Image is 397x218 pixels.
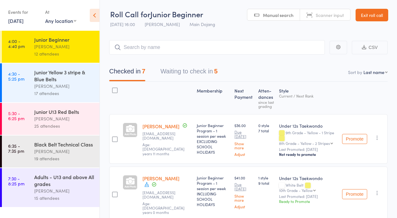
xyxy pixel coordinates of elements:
[34,148,94,155] div: [PERSON_NAME]
[34,141,94,148] div: Black Belt Technical Class
[109,40,325,55] input: Search by name
[2,168,99,207] a: 7:30 -8:25 pmAdults - U13 and above All grades[PERSON_NAME]15 attendees
[34,108,94,115] div: Junior U13 Red Belts
[197,123,229,155] div: Junior Beginner Program - 1 session per week EXCLUDING SCHOOL HOLIDAYS
[194,84,232,111] div: Membership
[34,122,94,130] div: 25 attendees
[234,152,253,156] a: Adjust
[8,111,24,121] time: 5:30 - 6:25 pm
[34,82,94,90] div: [PERSON_NAME]
[8,143,24,153] time: 6:35 - 7:35 pm
[34,90,94,97] div: 17 attendees
[190,21,215,27] span: Main Dojang
[234,130,253,139] small: Due [DATE]
[34,155,94,162] div: 19 attendees
[363,69,384,75] div: Last name
[316,12,344,18] span: Scanner input
[8,39,25,49] time: 4:00 - 4:40 pm
[142,123,180,130] a: [PERSON_NAME]
[197,175,229,207] div: Junior Beginner Program - 1 session per week INCLUDING SCHOOL HOLIDAYS
[2,63,99,102] a: 4:30 -5:25 pmJunior Yellow 3 stripe & Blue Belts[PERSON_NAME]17 attendees
[8,71,24,81] time: 4:30 - 5:25 pm
[348,69,362,75] label: Sort by
[2,31,99,63] a: 4:00 -4:40 pmJunior Beginner[PERSON_NAME]12 attendees
[34,36,94,43] div: Junior Beginner
[142,201,185,215] span: Age: [DEMOGRAPHIC_DATA] years 0 months
[34,187,94,194] div: [PERSON_NAME]
[8,7,39,17] div: Events for
[356,9,388,21] a: Exit roll call
[110,9,150,19] span: Roll Call for
[2,136,99,167] a: 6:35 -7:35 pmBlack Belt Technical Class[PERSON_NAME]19 attendees
[279,94,337,98] div: Current / Next Rank
[34,115,94,122] div: [PERSON_NAME]
[234,194,253,202] a: Show more
[34,43,94,50] div: [PERSON_NAME]
[150,9,203,19] span: Junior Beginner
[276,84,340,111] div: Style
[142,190,192,199] small: anhnguyen85@hotmail.com
[279,175,337,181] div: Under 12s Taekwondo
[342,189,367,199] button: Promote
[34,173,94,187] div: Adults - U13 and above All grades
[234,182,253,191] small: Due [DATE]
[8,176,24,186] time: 7:30 - 8:25 pm
[279,141,330,145] div: 8th Grade - Yellow - 2 Stripes
[258,128,274,133] span: 7 total
[45,17,76,24] div: Any location
[34,194,94,202] div: 15 attendees
[342,134,367,144] button: Promote
[279,123,337,129] div: Under 12s Taekwondo
[256,84,276,111] div: Atten­dances
[258,123,274,128] span: 0 style
[142,142,185,156] span: Age: [DEMOGRAPHIC_DATA] years 11 months
[142,131,192,141] small: Davi.abreu2210@gmail.com
[258,180,274,186] span: 9 total
[279,183,337,192] div: White Belt
[145,21,180,27] span: [PERSON_NAME]
[2,103,99,135] a: 5:30 -6:25 pmJunior U13 Red Belts[PERSON_NAME]25 attendees
[258,175,274,180] span: 1 style
[234,141,253,150] a: Show more
[34,50,94,57] div: 12 attendees
[109,65,145,81] button: Checked in7
[34,69,94,82] div: Junior Yellow 3 stripe & Blue Belts
[110,21,135,27] span: [DATE] 16:00
[45,7,76,17] div: At
[279,199,337,204] div: Ready to Promote
[258,100,274,108] div: since last grading
[232,84,256,111] div: Next Payment
[279,188,313,192] div: 10th Grade - Yellow
[214,68,217,75] div: 5
[234,205,253,209] a: Adjust
[142,68,145,75] div: 7
[160,65,217,81] button: Waiting to check in5
[352,41,388,54] button: CSV
[8,17,24,24] a: [DATE]
[142,175,180,182] a: [PERSON_NAME]
[234,123,253,156] div: $36.00
[279,194,337,199] small: Last Promoted: [DATE]
[263,12,293,18] span: Manual search
[279,152,337,157] div: Not ready to promote
[279,130,337,145] div: 9th Grade - Yellow - 1 Stripe
[279,147,337,152] small: Last Promoted: [DATE]
[234,175,253,209] div: $41.00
